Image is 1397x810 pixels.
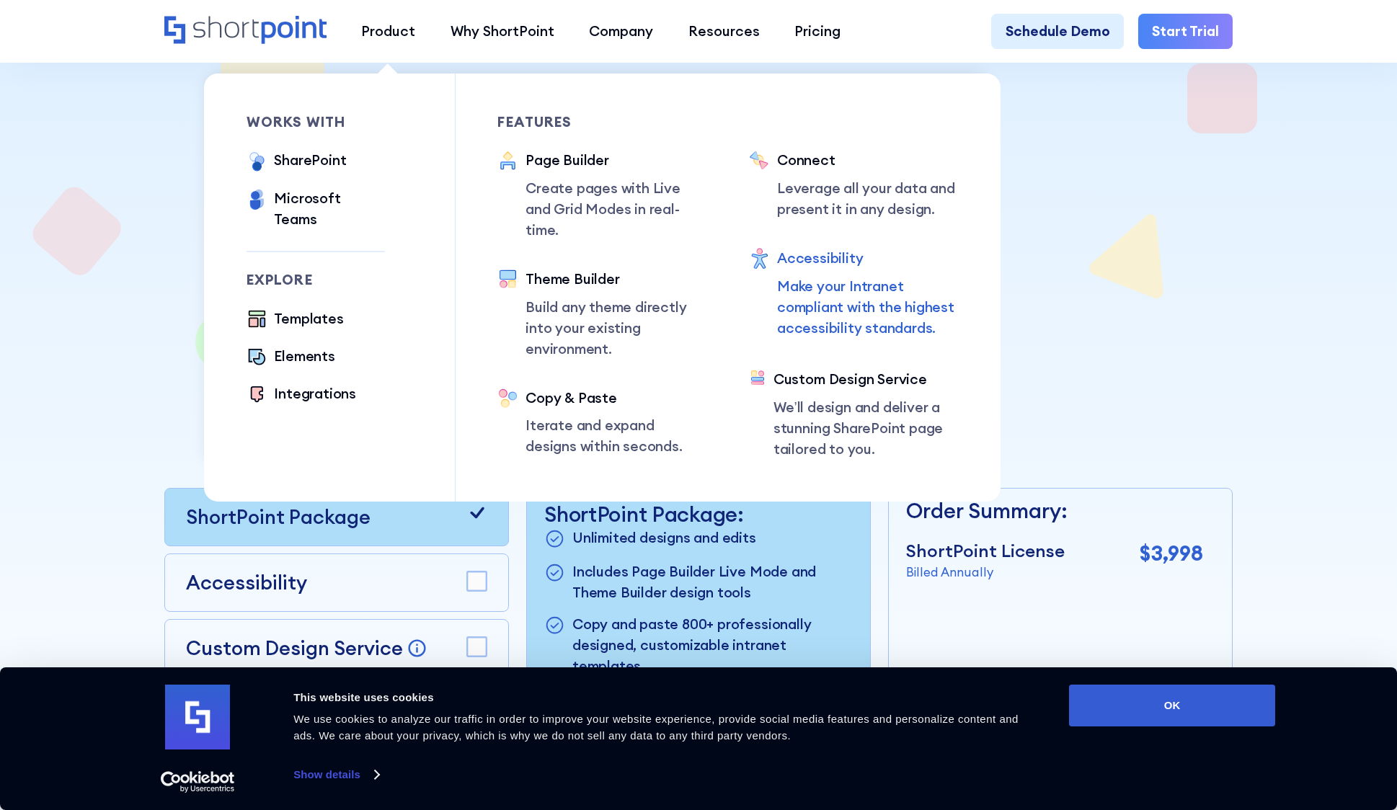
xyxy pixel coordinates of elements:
[572,528,756,551] p: Unlimited designs and edits
[361,21,415,42] div: Product
[451,21,554,42] div: Why ShortPoint
[991,14,1124,48] a: Schedule Demo
[274,346,334,367] div: Elements
[274,308,343,329] div: Templates
[794,21,841,42] div: Pricing
[274,150,346,171] div: SharePoint
[525,178,707,241] p: Create pages with Live and Grid Modes in real-time.
[777,150,959,171] div: Connect
[186,502,371,532] p: ShortPoint Package
[777,178,959,220] p: Leverage all your data and present it in any design.
[589,21,653,42] div: Company
[497,115,707,129] div: Features
[525,269,707,290] div: Theme Builder
[749,248,959,341] a: AccessibilityMake your Intranet compliant with the highest accessibility standards.
[525,297,707,360] p: Build any theme directly into your existing environment.
[274,383,356,404] div: Integrations
[544,502,853,528] p: ShortPoint Package:
[293,764,378,785] a: Show details
[749,369,959,460] a: Custom Design ServiceWe’ll design and deliver a stunning SharePoint page tailored to you.
[247,383,356,406] a: Integrations
[525,415,707,457] p: Iterate and expand designs within seconds.
[906,538,1065,564] p: ShortPoint License
[773,397,959,460] p: We’ll design and deliver a stunning SharePoint page tailored to you.
[247,273,386,287] div: Explore
[906,495,1203,527] p: Order Summary:
[165,685,230,749] img: logo
[497,269,707,360] a: Theme BuilderBuild any theme directly into your existing environment.
[274,188,385,230] div: Microsoft Teams
[525,150,707,171] div: Page Builder
[186,636,403,660] p: Custom Design Service
[247,346,335,369] a: Elements
[186,568,307,597] p: Accessibility
[247,150,347,174] a: SharePoint
[1140,538,1203,569] p: $3,998
[497,388,707,458] a: Copy & PasteIterate and expand designs within seconds.
[572,561,853,603] p: Includes Page Builder Live Mode and Theme Builder design tools
[433,14,572,48] a: Why ShortPoint
[247,188,386,230] a: Microsoft Teams
[572,14,670,48] a: Company
[777,248,959,269] div: Accessibility
[777,14,858,48] a: Pricing
[135,771,261,793] a: Usercentrics Cookiebot - opens in a new window
[525,388,707,409] div: Copy & Paste
[671,14,777,48] a: Resources
[247,115,386,129] div: works with
[1069,685,1275,726] button: OK
[749,150,959,220] a: ConnectLeverage all your data and present it in any design.
[293,689,1037,706] div: This website uses cookies
[777,276,959,339] p: Make your Intranet compliant with the highest accessibility standards.
[906,564,1065,582] p: Billed Annually
[344,14,433,48] a: Product
[1138,14,1233,48] a: Start Trial
[293,713,1019,742] span: We use cookies to analyze our traffic in order to improve your website experience, provide social...
[164,16,327,46] a: Home
[688,21,760,42] div: Resources
[497,150,707,241] a: Page BuilderCreate pages with Live and Grid Modes in real-time.
[247,308,344,331] a: Templates
[572,614,853,677] p: Copy and paste 800+ professionally designed, customizable intranet templates
[773,369,959,390] div: Custom Design Service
